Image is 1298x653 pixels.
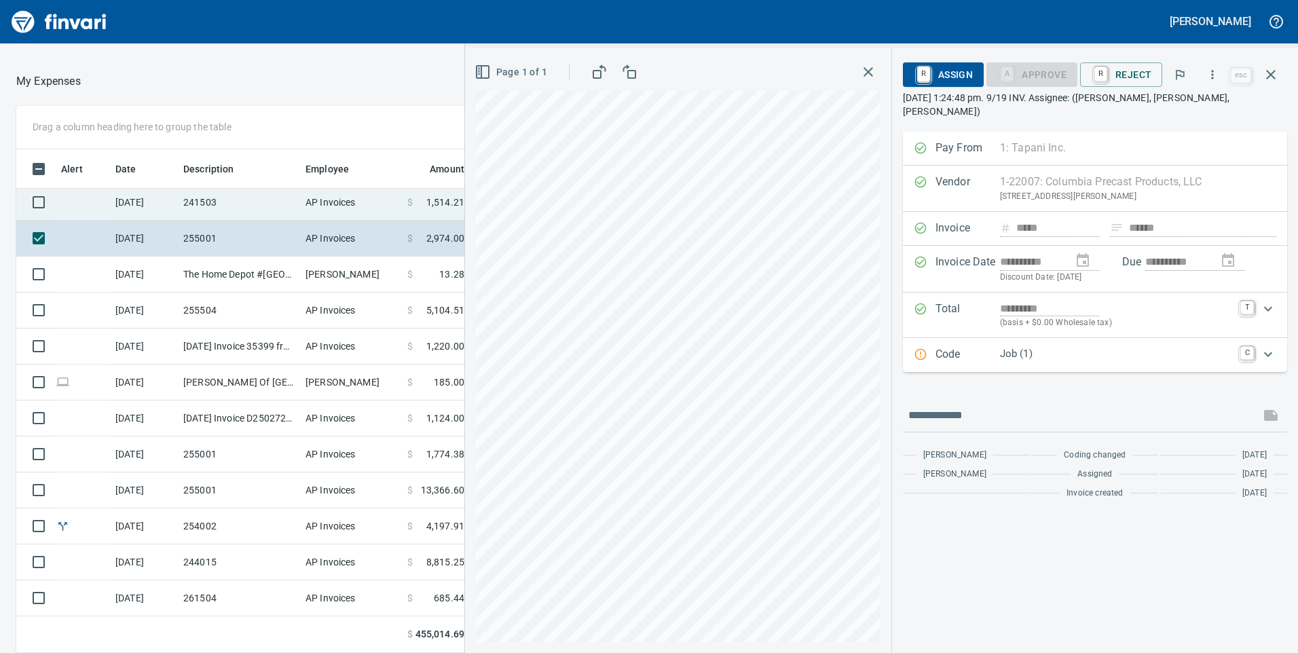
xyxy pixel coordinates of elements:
[110,508,178,544] td: [DATE]
[178,508,300,544] td: 254002
[407,591,413,605] span: $
[305,161,367,177] span: Employee
[178,472,300,508] td: 255001
[426,555,464,569] span: 8,815.25
[110,436,178,472] td: [DATE]
[300,329,402,365] td: AP Invoices
[178,221,300,257] td: 255001
[115,161,154,177] span: Date
[178,580,300,616] td: 261504
[1240,301,1254,314] a: T
[917,67,930,81] a: R
[430,161,464,177] span: Amount
[110,400,178,436] td: [DATE]
[56,521,70,530] span: Split transaction
[986,68,1077,79] div: Job required
[903,338,1287,372] div: Expand
[110,544,178,580] td: [DATE]
[914,63,973,86] span: Assign
[407,483,413,497] span: $
[115,161,136,177] span: Date
[1094,67,1107,81] a: R
[1067,487,1124,500] span: Invoice created
[56,377,70,386] span: Online transaction
[407,375,413,389] span: $
[178,436,300,472] td: 255001
[903,91,1287,118] p: [DATE] 1:24:48 pm. 9/19 INV. Assignee: ([PERSON_NAME], [PERSON_NAME], [PERSON_NAME])
[178,293,300,329] td: 255504
[903,293,1287,338] div: Expand
[407,627,413,641] span: $
[407,267,413,281] span: $
[300,257,402,293] td: [PERSON_NAME]
[110,365,178,400] td: [DATE]
[16,73,81,90] nav: breadcrumb
[33,120,231,134] p: Drag a column heading here to group the table
[407,411,413,425] span: $
[300,508,402,544] td: AP Invoices
[1166,11,1255,32] button: [PERSON_NAME]
[426,339,464,353] span: 1,220.00
[110,221,178,257] td: [DATE]
[407,555,413,569] span: $
[1000,346,1232,362] p: Job (1)
[110,257,178,293] td: [DATE]
[415,627,464,641] span: 455,014.69
[1242,449,1267,462] span: [DATE]
[407,231,413,245] span: $
[300,580,402,616] td: AP Invoices
[903,62,984,87] button: RAssign
[1080,62,1162,87] button: RReject
[426,411,464,425] span: 1,124.00
[1165,60,1195,90] button: Flag
[1242,468,1267,481] span: [DATE]
[300,472,402,508] td: AP Invoices
[439,267,464,281] span: 13.28
[407,303,413,317] span: $
[935,346,1000,364] p: Code
[305,161,349,177] span: Employee
[434,591,464,605] span: 685.44
[1091,63,1151,86] span: Reject
[110,329,178,365] td: [DATE]
[110,472,178,508] td: [DATE]
[1231,68,1251,83] a: esc
[1170,14,1251,29] h5: [PERSON_NAME]
[426,303,464,317] span: 5,104.51
[183,161,234,177] span: Description
[407,339,413,353] span: $
[421,483,464,497] span: 13,366.60
[472,60,553,85] button: Page 1 of 1
[178,329,300,365] td: [DATE] Invoice 35399 from Superior Sweeping Inc (1-10990)
[178,400,300,436] td: [DATE] Invoice D2502725 from MESA Products Inc (1-22431)
[61,161,100,177] span: Alert
[110,293,178,329] td: [DATE]
[1000,316,1232,330] p: (basis + $0.00 Wholesale tax)
[407,195,413,209] span: $
[407,519,413,533] span: $
[935,301,1000,330] p: Total
[16,73,81,90] p: My Expenses
[8,5,110,38] img: Finvari
[426,447,464,461] span: 1,774.38
[923,468,986,481] span: [PERSON_NAME]
[110,185,178,221] td: [DATE]
[300,185,402,221] td: AP Invoices
[61,161,83,177] span: Alert
[300,221,402,257] td: AP Invoices
[110,580,178,616] td: [DATE]
[178,365,300,400] td: [PERSON_NAME] Of [GEOGRAPHIC_DATA] [GEOGRAPHIC_DATA]
[1198,60,1227,90] button: More
[300,400,402,436] td: AP Invoices
[178,544,300,580] td: 244015
[407,447,413,461] span: $
[434,375,464,389] span: 185.00
[1255,399,1287,432] span: This records your message into the invoice and notifies anyone mentioned
[1242,487,1267,500] span: [DATE]
[300,436,402,472] td: AP Invoices
[178,185,300,221] td: 241503
[426,231,464,245] span: 2,974.00
[426,195,464,209] span: 1,514.21
[300,365,402,400] td: [PERSON_NAME]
